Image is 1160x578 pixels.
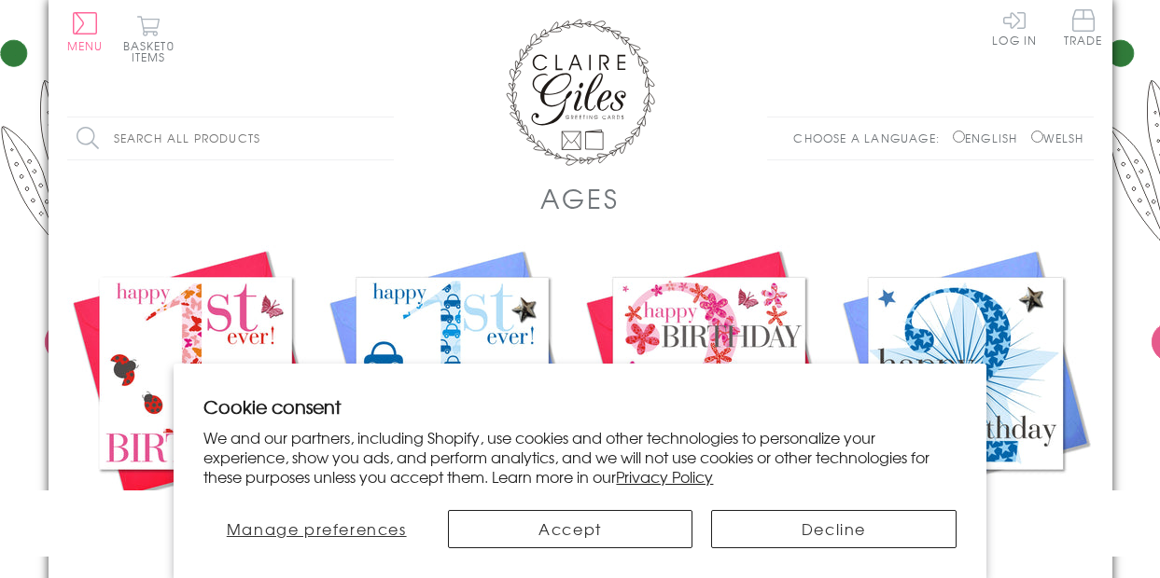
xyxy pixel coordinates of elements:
[837,245,1094,502] img: Birthday Card, Boy Blue, Happy 2nd Birthday, Embellished with a padded star
[203,510,428,548] button: Manage preferences
[1064,9,1103,49] a: Trade
[375,117,394,159] input: Search
[506,19,655,166] img: Claire Giles Greetings Cards
[67,245,324,569] a: Birthday Card, Age 1 Girl Pink 1st Birthday, Embellished with a fabric butterfly £3.50 Add to Basket
[580,245,837,569] a: Birthday Card, Age 2 Girl Pink 2nd Birthday, Embellished with a fabric butterfly £3.50 Add to Basket
[793,130,949,146] p: Choose a language:
[67,245,324,502] img: Birthday Card, Age 1 Girl Pink 1st Birthday, Embellished with a fabric butterfly
[324,245,580,569] a: Birthday Card, Age 1 Blue Boy, 1st Birthday, Embellished with a padded star £3.50 Add to Basket
[540,179,619,217] h1: AGES
[132,37,175,65] span: 0 items
[203,428,956,486] p: We and our partners, including Shopify, use cookies and other technologies to personalize your ex...
[992,9,1037,46] a: Log In
[67,37,104,54] span: Menu
[1031,130,1084,146] label: Welsh
[1031,131,1043,143] input: Welsh
[953,131,965,143] input: English
[580,245,837,502] img: Birthday Card, Age 2 Girl Pink 2nd Birthday, Embellished with a fabric butterfly
[837,245,1094,569] a: Birthday Card, Boy Blue, Happy 2nd Birthday, Embellished with a padded star £3.50 Add to Basket
[1064,9,1103,46] span: Trade
[227,517,407,540] span: Manage preferences
[67,12,104,51] button: Menu
[123,15,175,62] button: Basket0 items
[616,465,713,488] a: Privacy Policy
[448,510,692,548] button: Accept
[67,117,394,159] input: Search all products
[953,130,1027,146] label: English
[324,245,580,502] img: Birthday Card, Age 1 Blue Boy, 1st Birthday, Embellished with a padded star
[711,510,956,548] button: Decline
[203,393,956,420] h2: Cookie consent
